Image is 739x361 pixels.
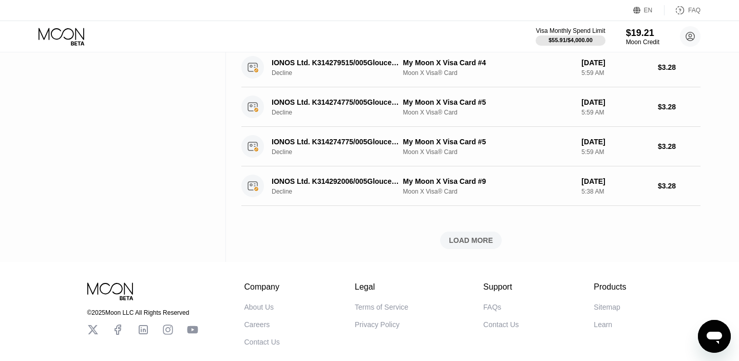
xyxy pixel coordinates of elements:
div: Terms of Service [355,303,408,311]
div: My Moon X Visa Card #5 [403,98,574,106]
div: $19.21 [626,28,659,39]
div: IONOS Ltd. K314292006/005Gloucester GBDeclineMy Moon X Visa Card #9Moon X Visa® Card[DATE]5:38 AM... [241,166,700,206]
div: Visa Monthly Spend Limit [536,27,605,34]
div: Support [483,282,519,292]
div: IONOS Ltd. K314279515/005Gloucester GBDeclineMy Moon X Visa Card #4Moon X Visa® Card[DATE]5:59 AM... [241,48,700,87]
div: IONOS Ltd. K314274775/005Gloucester GB [272,138,400,146]
div: Decline [272,69,410,77]
div: Moon X Visa® Card [403,109,574,116]
div: My Moon X Visa Card #5 [403,138,574,146]
div: IONOS Ltd. K314274775/005Gloucester GBDeclineMy Moon X Visa Card #5Moon X Visa® Card[DATE]5:59 AM... [241,87,700,127]
div: My Moon X Visa Card #4 [403,59,574,67]
div: IONOS Ltd. K314292006/005Gloucester GB [272,177,400,185]
div: Moon X Visa® Card [403,69,574,77]
div: 5:59 AM [581,109,650,116]
div: Contact Us [483,320,519,329]
div: FAQs [483,303,501,311]
div: My Moon X Visa Card #9 [403,177,574,185]
div: LOAD MORE [241,232,700,249]
div: 5:59 AM [581,69,650,77]
div: Contact Us [244,338,280,346]
div: © 2025 Moon LLC All Rights Reserved [87,309,198,316]
div: $19.21Moon Credit [626,28,659,46]
div: About Us [244,303,274,311]
div: FAQ [688,7,700,14]
div: IONOS Ltd. K314279515/005Gloucester GB [272,59,400,67]
div: Company [244,282,280,292]
div: [DATE] [581,138,650,146]
div: IONOS Ltd. K314274775/005Gloucester GB [272,98,400,106]
div: Careers [244,320,270,329]
div: Visa Monthly Spend Limit$55.91/$4,000.00 [536,27,605,46]
div: Sitemap [594,303,620,311]
div: $3.28 [658,142,700,150]
div: Learn [594,320,612,329]
div: Moon Credit [626,39,659,46]
div: 5:59 AM [581,148,650,156]
div: Privacy Policy [355,320,400,329]
div: $3.28 [658,63,700,71]
div: $3.28 [658,182,700,190]
div: Decline [272,188,410,195]
div: IONOS Ltd. K314274775/005Gloucester GBDeclineMy Moon X Visa Card #5Moon X Visa® Card[DATE]5:59 AM... [241,127,700,166]
div: Moon X Visa® Card [403,188,574,195]
div: $55.91 / $4,000.00 [548,37,593,43]
div: FAQ [665,5,700,15]
div: LOAD MORE [449,236,493,245]
div: Moon X Visa® Card [403,148,574,156]
iframe: Button to launch messaging window [698,320,731,353]
div: Legal [355,282,408,292]
div: EN [644,7,653,14]
div: 5:38 AM [581,188,650,195]
div: EN [633,5,665,15]
div: Decline [272,109,410,116]
div: [DATE] [581,59,650,67]
div: [DATE] [581,177,650,185]
div: [DATE] [581,98,650,106]
div: Decline [272,148,410,156]
div: Products [594,282,626,292]
div: $3.28 [658,103,700,111]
